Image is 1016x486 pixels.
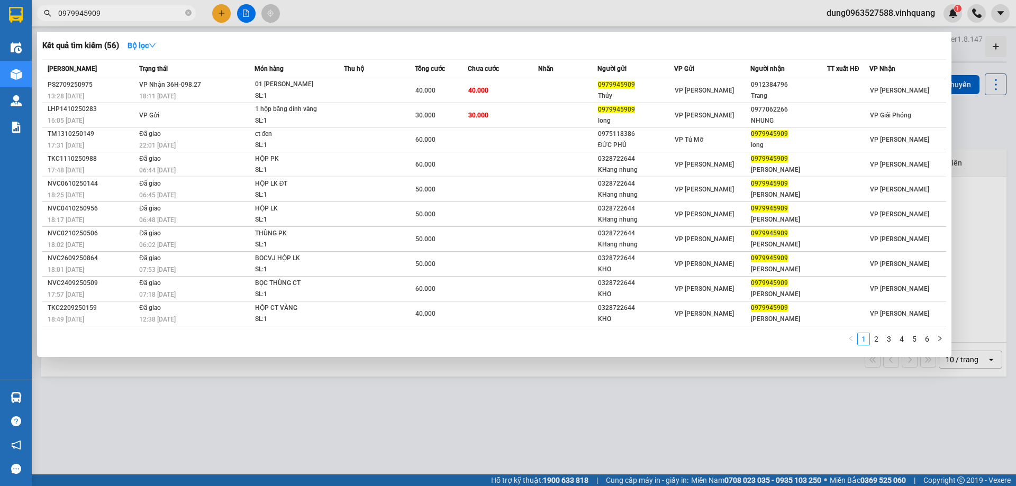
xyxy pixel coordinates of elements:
[751,189,827,200] div: [PERSON_NAME]
[42,40,119,51] h3: Kết quả tìm kiếm ( 56 )
[139,65,168,72] span: Trạng thái
[139,93,176,100] span: 18:11 [DATE]
[255,253,334,264] div: BOCVJ HỘP LK
[598,289,674,300] div: KHO
[468,65,499,72] span: Chưa cước
[895,333,908,345] li: 4
[751,264,827,275] div: [PERSON_NAME]
[255,203,334,215] div: HỘP LK
[751,164,827,176] div: [PERSON_NAME]
[255,314,334,325] div: SL: 1
[48,253,136,264] div: NVC2609250864
[870,285,929,292] span: VP [PERSON_NAME]
[751,115,827,126] div: NHUNG
[48,241,84,249] span: 18:02 [DATE]
[255,140,334,151] div: SL: 1
[751,155,788,162] span: 0979945909
[139,167,176,174] span: 06:44 [DATE]
[675,235,734,243] span: VP [PERSON_NAME]
[149,42,156,49] span: down
[185,8,192,19] span: close-circle
[751,214,827,225] div: [PERSON_NAME]
[870,136,929,143] span: VP [PERSON_NAME]
[415,161,436,168] span: 60.000
[415,65,445,72] span: Tổng cước
[48,291,84,298] span: 17:57 [DATE]
[415,112,436,119] span: 30.000
[415,210,436,218] span: 50.000
[908,333,921,345] li: 5
[185,10,192,16] span: close-circle
[48,228,136,239] div: NVC0210250506
[883,333,895,345] li: 3
[598,228,674,239] div: 0328722644
[255,189,334,201] div: SL: 1
[870,112,911,119] span: VP Giải Phóng
[598,278,674,289] div: 0328722644
[675,136,703,143] span: VP Tú Mỡ
[870,161,929,168] span: VP [PERSON_NAME]
[675,310,734,317] span: VP [PERSON_NAME]
[598,189,674,200] div: KHang nhung
[119,37,165,54] button: Bộ lọcdown
[870,333,883,345] li: 2
[598,239,674,250] div: KHang nhung
[751,90,827,102] div: Trang
[598,115,674,126] div: long
[11,122,22,133] img: solution-icon
[937,335,943,342] span: right
[48,167,84,174] span: 17:48 [DATE]
[598,164,674,176] div: KHang nhung
[48,178,136,189] div: NVC0610250144
[139,130,161,137] span: Đã giao
[139,230,161,237] span: Đã giao
[139,291,176,298] span: 07:18 [DATE]
[870,186,929,193] span: VP [PERSON_NAME]
[921,333,933,345] a: 6
[11,392,22,403] img: warehouse-icon
[751,79,827,90] div: 0912384796
[11,95,22,106] img: warehouse-icon
[255,164,334,176] div: SL: 1
[751,230,788,237] span: 0979945909
[750,65,785,72] span: Người nhận
[598,253,674,264] div: 0328722644
[751,205,788,212] span: 0979945909
[848,335,854,342] span: left
[598,203,674,214] div: 0328722644
[870,210,929,218] span: VP [PERSON_NAME]
[48,129,136,140] div: TM1310250149
[48,117,84,124] span: 16:05 [DATE]
[58,7,183,19] input: Tìm tên, số ĐT hoặc mã đơn
[139,205,161,212] span: Đã giao
[139,266,176,273] span: 07:53 [DATE]
[255,115,334,127] div: SL: 1
[255,289,334,300] div: SL: 1
[139,142,176,149] span: 22:01 [DATE]
[139,180,161,187] span: Đã giao
[827,65,859,72] span: TT xuất HĐ
[598,214,674,225] div: KHang nhung
[139,191,176,199] span: 06:45 [DATE]
[48,65,97,72] span: [PERSON_NAME]
[11,464,21,474] span: message
[751,104,827,115] div: 0977062266
[883,333,895,345] a: 3
[415,186,436,193] span: 50.000
[675,87,734,94] span: VP [PERSON_NAME]
[845,333,857,345] li: Previous Page
[255,104,334,115] div: 1 hộp băng dính vàng
[674,65,694,72] span: VP Gửi
[675,260,734,268] span: VP [PERSON_NAME]
[675,186,734,193] span: VP [PERSON_NAME]
[870,260,929,268] span: VP [PERSON_NAME]
[48,302,136,314] div: TKC2209250159
[598,178,674,189] div: 0328722644
[11,42,22,53] img: warehouse-icon
[751,130,788,137] span: 0979945909
[48,79,136,90] div: PS2709250975
[48,153,136,164] div: TKC1110250988
[139,304,161,311] span: Đã giao
[909,333,920,345] a: 5
[858,333,869,345] a: 1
